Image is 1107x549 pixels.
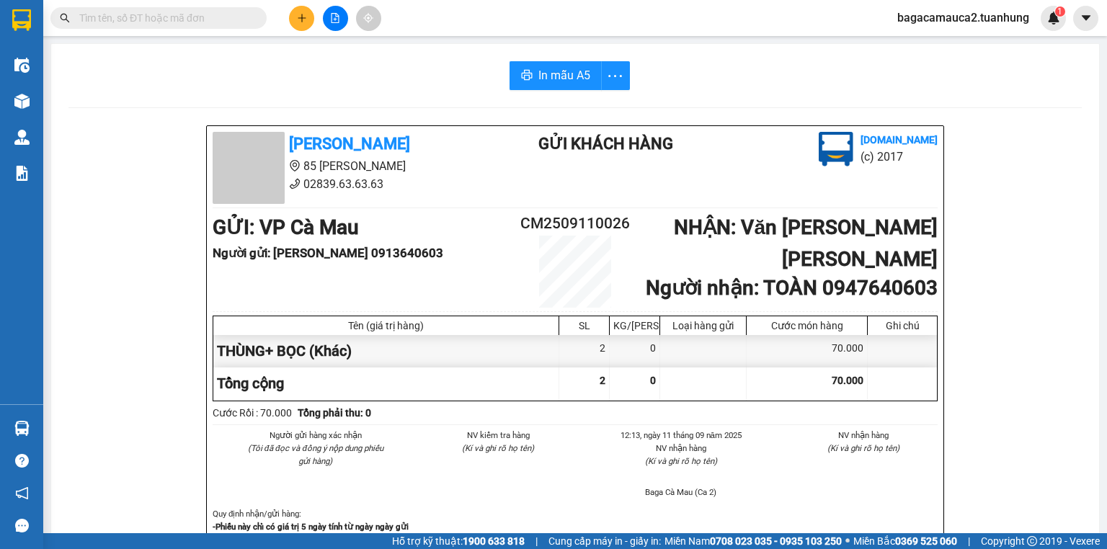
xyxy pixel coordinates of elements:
[1047,12,1060,24] img: icon-new-feature
[463,535,525,547] strong: 1900 633 818
[861,134,938,146] b: [DOMAIN_NAME]
[1027,536,1037,546] span: copyright
[674,215,938,271] b: NHẬN : Văn [PERSON_NAME] [PERSON_NAME]
[819,132,853,166] img: logo.jpg
[330,13,340,23] span: file-add
[15,486,29,500] span: notification
[521,69,533,83] span: printer
[15,454,29,468] span: question-circle
[664,320,742,331] div: Loại hàng gửi
[535,533,538,549] span: |
[289,6,314,31] button: plus
[600,375,605,386] span: 2
[213,522,409,532] strong: -Phiếu này chỉ có giá trị 5 ngày tính từ ngày ngày gửi
[15,519,29,532] span: message
[392,533,525,549] span: Hỗ trợ kỹ thuật:
[1080,12,1093,24] span: caret-down
[1055,6,1065,17] sup: 1
[60,13,70,23] span: search
[650,375,656,386] span: 0
[601,61,630,90] button: more
[845,538,850,544] span: ⚪️
[213,335,559,367] div: THÙNG+ BỌC (Khác)
[363,13,373,23] span: aim
[217,375,284,392] span: Tổng cộng
[607,429,755,442] li: 12:13, ngày 11 tháng 09 năm 2025
[289,160,301,171] span: environment
[1073,6,1098,31] button: caret-down
[213,157,481,175] li: 85 [PERSON_NAME]
[248,443,383,466] i: (Tôi đã đọc và đồng ý nộp dung phiếu gửi hàng)
[646,276,938,300] b: Người nhận : TOÀN 0947640603
[886,9,1041,27] span: bagacamauca2.tuanhung
[289,178,301,189] span: phone
[424,429,573,442] li: NV kiểm tra hàng
[853,533,957,549] span: Miền Bắc
[213,405,292,421] div: Cước Rồi : 70.000
[323,6,348,31] button: file-add
[79,10,249,26] input: Tìm tên, số ĐT hoặc mã đơn
[645,456,717,466] i: (Kí và ghi rõ họ tên)
[968,533,970,549] span: |
[12,9,31,31] img: logo-vxr
[827,443,899,453] i: (Kí và ghi rõ họ tên)
[750,320,863,331] div: Cước món hàng
[213,215,359,239] b: GỬI : VP Cà Mau
[710,535,842,547] strong: 0708 023 035 - 0935 103 250
[861,148,938,166] li: (c) 2017
[510,61,602,90] button: printerIn mẫu A5
[563,320,605,331] div: SL
[664,533,842,549] span: Miền Nam
[217,320,555,331] div: Tên (giá trị hàng)
[356,6,381,31] button: aim
[1057,6,1062,17] span: 1
[790,429,938,442] li: NV nhận hàng
[548,533,661,549] span: Cung cấp máy in - giấy in:
[14,166,30,181] img: solution-icon
[14,130,30,145] img: warehouse-icon
[297,13,307,23] span: plus
[213,246,443,260] b: Người gửi : [PERSON_NAME] 0913640603
[538,135,673,153] b: Gửi khách hàng
[14,58,30,73] img: warehouse-icon
[559,335,610,367] div: 2
[462,443,534,453] i: (Kí và ghi rõ họ tên)
[602,67,629,85] span: more
[298,407,371,419] b: Tổng phải thu: 0
[832,375,863,386] span: 70.000
[871,320,933,331] div: Ghi chú
[14,94,30,109] img: warehouse-icon
[607,486,755,499] li: Baga Cà Mau (Ca 2)
[607,442,755,455] li: NV nhận hàng
[14,421,30,436] img: warehouse-icon
[515,212,636,236] h2: CM2509110026
[895,535,957,547] strong: 0369 525 060
[613,320,656,331] div: KG/[PERSON_NAME]
[610,335,660,367] div: 0
[747,335,868,367] div: 70.000
[213,175,481,193] li: 02839.63.63.63
[241,429,390,442] li: Người gửi hàng xác nhận
[289,135,410,153] b: [PERSON_NAME]
[538,66,590,84] span: In mẫu A5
